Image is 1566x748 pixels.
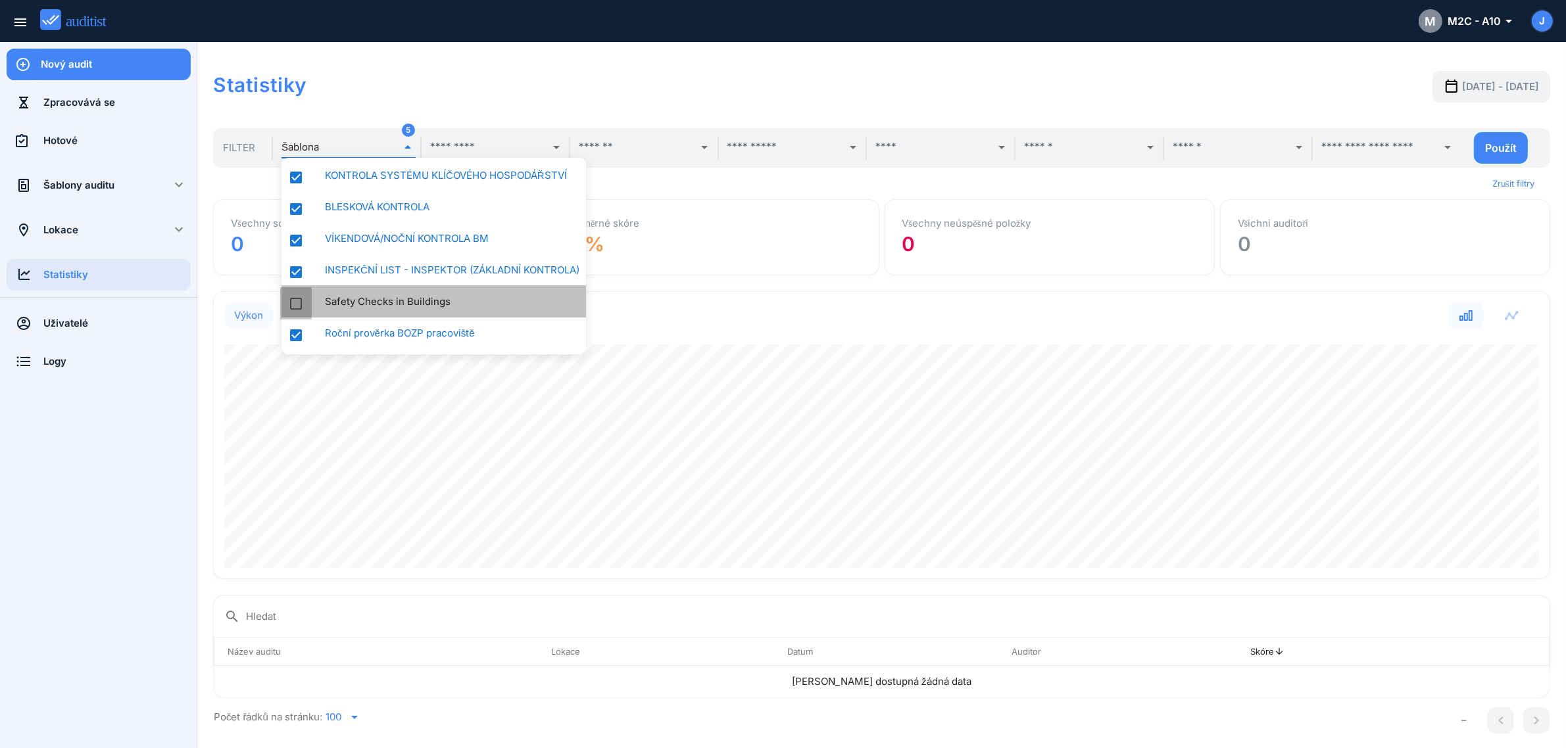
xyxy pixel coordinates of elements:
i: arrow_drop_down [347,709,362,725]
i: keyboard_arrow_down [171,222,187,237]
th: Název auditu: Not sorted. Activate to sort ascending. [214,638,538,666]
button: Použít [1474,132,1528,164]
i: arrow_drop_down [1440,139,1456,155]
i: arrow_upward [1274,646,1285,657]
img: auditist_logo_new.svg [40,9,118,31]
div: Výkon [234,309,263,322]
div: VÍKENDOVÁ/NOČNÍ KONTROLA BM [325,231,593,246]
a: Uživatelé [7,308,191,339]
th: Lokace: Not sorted. Activate to sort ascending. [538,638,774,666]
div: Zrušit filtry [1492,177,1534,189]
h2: Všechny neúspěšné položky [902,217,1197,230]
i: arrow_drop_down [697,139,713,155]
i: arrow_drop_down [549,139,564,155]
button: Zrušit filtry [1482,172,1545,195]
strong: 0 [902,232,916,256]
a: Hotové [7,125,191,156]
i: arrow_drop_down [1142,139,1158,155]
div: BLESKOVÁ KONTROLA [325,199,593,215]
a: Logy [7,346,191,377]
i: arrow_drop_down [1291,139,1307,155]
strong: 0 [231,232,244,256]
div: Šablony auditu [43,178,154,193]
button: Výkon [224,302,273,329]
a: Lokace [7,214,154,246]
i: arrow_drop_down_outlined [1501,13,1511,29]
i: search [224,609,240,624]
a: Statistiky [7,259,191,291]
h2: Všechny schválené audity [231,217,526,230]
a: Šablony auditu [7,170,154,201]
th: : Not sorted. [1454,638,1549,666]
div: Zpracovává se [43,95,191,110]
span: 5 [402,124,415,137]
div: KONTROLA SYSTÉMU KLÍČOVÉHO HOSPODÁŘSTVÍ [325,168,593,183]
i: menu [12,14,28,30]
h1: Statistiky [213,71,1015,99]
span: M [1425,12,1436,30]
div: INSPEKČNÍ LIST - INSPEKTOR (ZÁKLADNÍ KONTROLA) [325,262,593,278]
strong: 0 [1238,232,1251,256]
div: 100 [326,711,341,723]
td: [PERSON_NAME] dostupná žádná data [214,666,1549,697]
i: arrow_drop_down [845,139,861,155]
span: Filter [223,141,255,154]
h2: Všichni auditoři [1238,217,1532,230]
button: [DATE] - [DATE] [1432,71,1550,103]
input: Hledat [246,606,1539,627]
div: – [1461,713,1467,728]
a: Zpracovává se [7,87,191,118]
div: Nový audit [41,57,191,72]
th: Auditor: Not sorted. Activate to sort ascending. [998,638,1237,666]
h2: Průměrné skóre [566,217,861,230]
i: keyboard_arrow_down [171,177,187,193]
div: Použít [1485,141,1517,154]
div: Roční prověrka BOZP pracoviště [325,325,593,341]
div: M2C - A10 [1419,9,1511,33]
div: Statistiky [43,268,191,282]
div: Hotové [43,133,191,148]
span: J [1540,14,1546,29]
div: Safety Checks in Buildings [325,294,593,310]
div: Počet řádků na stránku: [214,698,1427,736]
th: Skóre: Sorted descending. Activate to remove sorting. [1237,638,1454,666]
i: arrow_drop_down [994,139,1010,155]
button: MM2C - A10 [1408,5,1521,37]
span: [DATE] - [DATE] [1462,80,1539,95]
div: Uživatelé [43,316,191,331]
div: Lokace [43,223,154,237]
button: J [1530,9,1554,33]
div: Logy [43,354,191,369]
th: Datum: Not sorted. Activate to sort ascending. [774,638,998,666]
i: arrow_drop_down [400,139,416,155]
